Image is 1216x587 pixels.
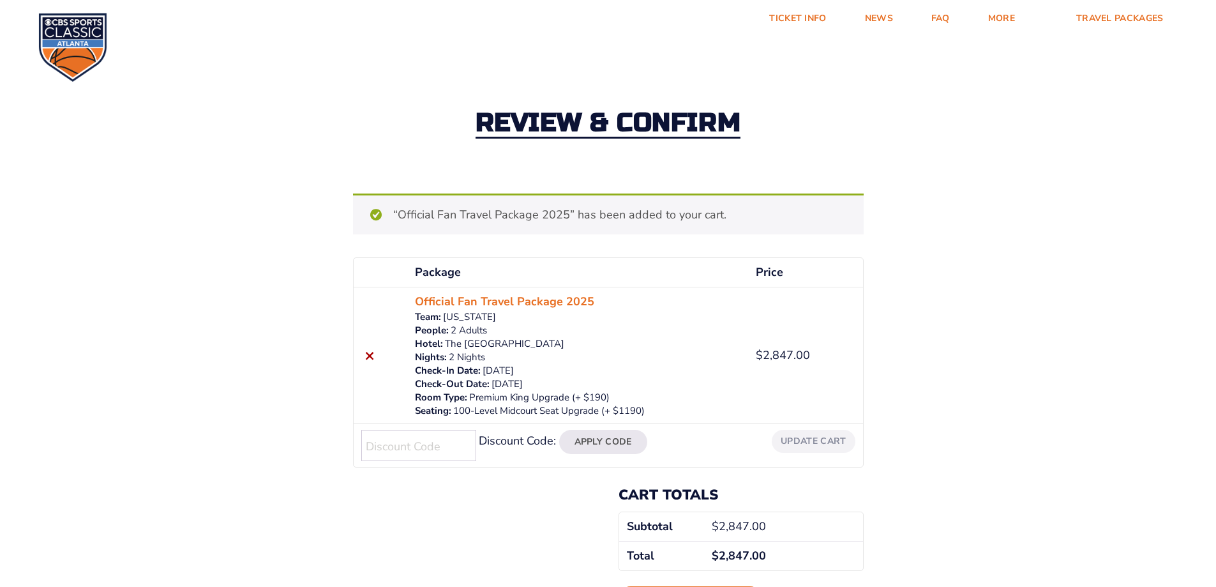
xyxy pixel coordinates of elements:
p: 2 Nights [415,351,740,364]
img: CBS Sports Classic [38,13,107,82]
dt: Check-Out Date: [415,377,490,391]
dt: Check-In Date: [415,364,481,377]
dt: People: [415,324,449,337]
dt: Team: [415,310,441,324]
dt: Room Type: [415,391,467,404]
p: [US_STATE] [415,310,740,324]
span: $ [712,519,719,534]
th: Package [407,258,748,287]
bdi: 2,847.00 [756,347,810,363]
th: Price [748,258,863,287]
p: 2 Adults [415,324,740,337]
th: Total [619,541,705,570]
a: Official Fan Travel Package 2025 [415,293,594,310]
p: [DATE] [415,377,740,391]
span: $ [756,347,763,363]
th: Subtotal [619,512,705,541]
button: Update cart [772,430,855,452]
input: Discount Code [361,430,476,461]
a: Remove this item [361,347,379,364]
h2: Cart totals [619,487,864,503]
div: “Official Fan Travel Package 2025” has been added to your cart. [353,194,864,234]
button: Apply Code [559,430,647,454]
p: The [GEOGRAPHIC_DATA] [415,337,740,351]
dt: Nights: [415,351,447,364]
label: Discount Code: [479,433,556,448]
bdi: 2,847.00 [712,519,766,534]
p: [DATE] [415,364,740,377]
bdi: 2,847.00 [712,548,766,563]
dt: Hotel: [415,337,443,351]
p: Premium King Upgrade (+ $190) [415,391,740,404]
span: $ [712,548,719,563]
h2: Review & Confirm [476,110,741,139]
p: 100-Level Midcourt Seat Upgrade (+ $1190) [415,404,740,418]
dt: Seating: [415,404,451,418]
